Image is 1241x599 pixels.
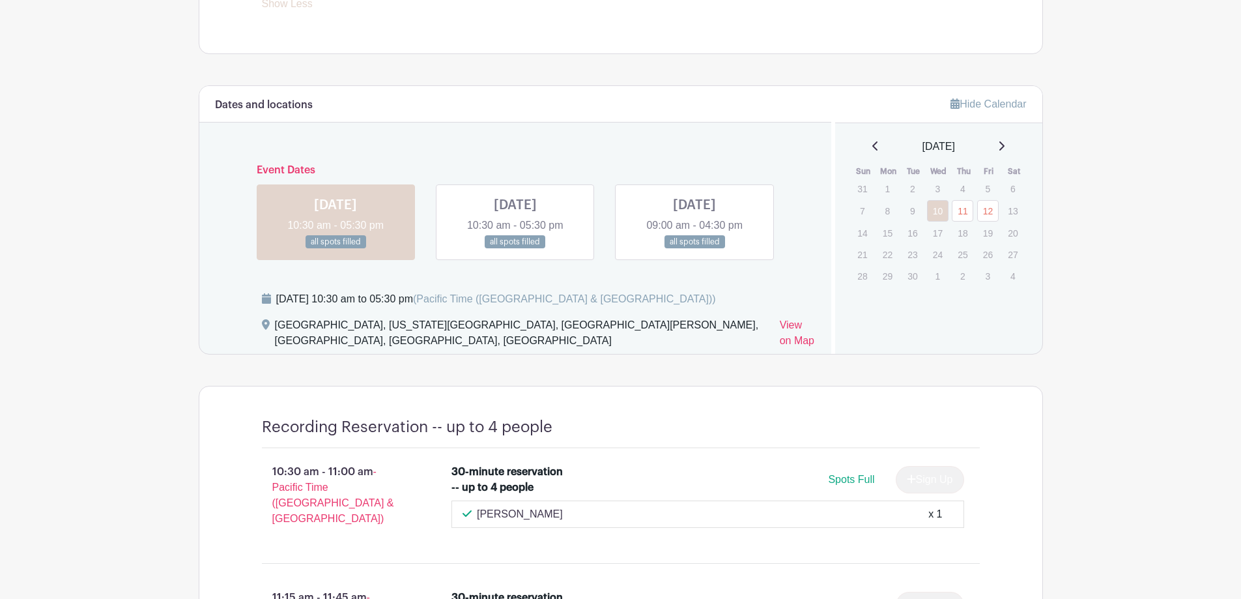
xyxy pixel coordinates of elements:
p: 4 [952,179,973,199]
p: 4 [1002,266,1023,286]
p: 29 [877,266,898,286]
th: Wed [926,165,952,178]
div: [GEOGRAPHIC_DATA], [US_STATE][GEOGRAPHIC_DATA], [GEOGRAPHIC_DATA][PERSON_NAME], [GEOGRAPHIC_DATA]... [275,317,769,354]
p: 16 [902,223,923,243]
p: 2 [952,266,973,286]
th: Sun [851,165,876,178]
p: 20 [1002,223,1023,243]
a: View on Map [780,317,816,354]
span: Spots Full [828,474,874,485]
p: 7 [851,201,873,221]
th: Sat [1001,165,1027,178]
p: 27 [1002,244,1023,265]
p: 17 [927,223,949,243]
a: 10 [927,200,949,222]
p: 28 [851,266,873,286]
h6: Event Dates [246,164,785,177]
p: 2 [902,179,923,199]
span: (Pacific Time ([GEOGRAPHIC_DATA] & [GEOGRAPHIC_DATA])) [413,293,716,304]
th: Thu [951,165,977,178]
div: 30-minute reservation -- up to 4 people [451,464,564,495]
p: 1 [927,266,949,286]
p: 3 [927,179,949,199]
div: [DATE] 10:30 am to 05:30 pm [276,291,716,307]
p: 5 [977,179,999,199]
p: [PERSON_NAME] [477,506,563,522]
p: 31 [851,179,873,199]
div: x 1 [928,506,942,522]
p: 23 [902,244,923,265]
span: [DATE] [922,139,955,154]
span: - Pacific Time ([GEOGRAPHIC_DATA] & [GEOGRAPHIC_DATA]) [272,466,394,524]
h6: Dates and locations [215,99,313,111]
th: Mon [876,165,902,178]
p: 30 [902,266,923,286]
a: Hide Calendar [950,98,1026,110]
p: 26 [977,244,999,265]
th: Fri [977,165,1002,178]
p: 6 [1002,179,1023,199]
p: 9 [902,201,923,221]
p: 24 [927,244,949,265]
p: 14 [851,223,873,243]
p: 25 [952,244,973,265]
p: 18 [952,223,973,243]
p: 1 [877,179,898,199]
p: 21 [851,244,873,265]
a: 12 [977,200,999,222]
h4: Recording Reservation -- up to 4 people [262,418,552,437]
p: 3 [977,266,999,286]
p: 22 [877,244,898,265]
p: 10:30 am - 11:00 am [241,459,431,532]
p: 15 [877,223,898,243]
a: 11 [952,200,973,222]
th: Tue [901,165,926,178]
p: 8 [877,201,898,221]
p: 19 [977,223,999,243]
p: 13 [1002,201,1023,221]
